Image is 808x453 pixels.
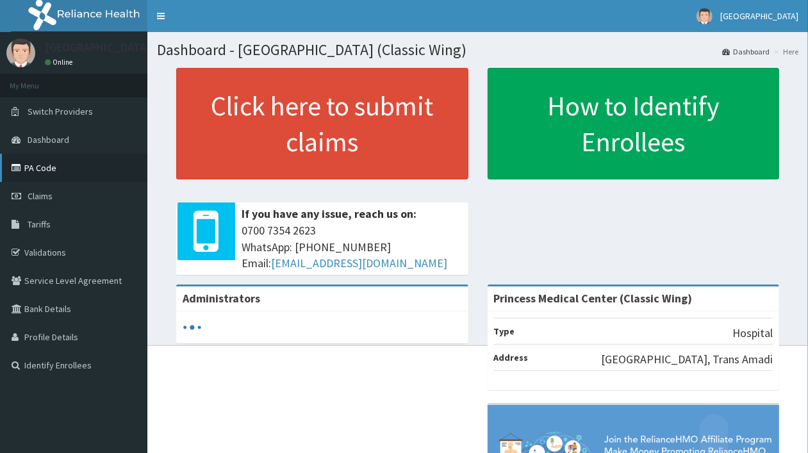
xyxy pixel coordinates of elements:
[28,134,69,145] span: Dashboard
[183,318,202,337] svg: audio-loading
[28,218,51,230] span: Tariffs
[494,352,529,363] b: Address
[28,190,53,202] span: Claims
[732,325,773,342] p: Hospital
[183,291,260,306] b: Administrators
[271,256,447,270] a: [EMAIL_ADDRESS][DOMAIN_NAME]
[697,8,713,24] img: User Image
[242,206,416,221] b: If you have any issue, reach us on:
[601,351,773,368] p: [GEOGRAPHIC_DATA], Trans Amadi
[45,42,151,53] p: [GEOGRAPHIC_DATA]
[157,42,798,58] h1: Dashboard - [GEOGRAPHIC_DATA] (Classic Wing)
[176,68,468,179] a: Click here to submit claims
[28,106,93,117] span: Switch Providers
[488,68,780,179] a: How to Identify Enrollees
[722,46,770,57] a: Dashboard
[494,325,515,337] b: Type
[720,10,798,22] span: [GEOGRAPHIC_DATA]
[771,46,798,57] li: Here
[45,58,76,67] a: Online
[6,38,35,67] img: User Image
[242,222,462,272] span: 0700 7354 2623 WhatsApp: [PHONE_NUMBER] Email:
[494,291,693,306] strong: Princess Medical Center (Classic Wing)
